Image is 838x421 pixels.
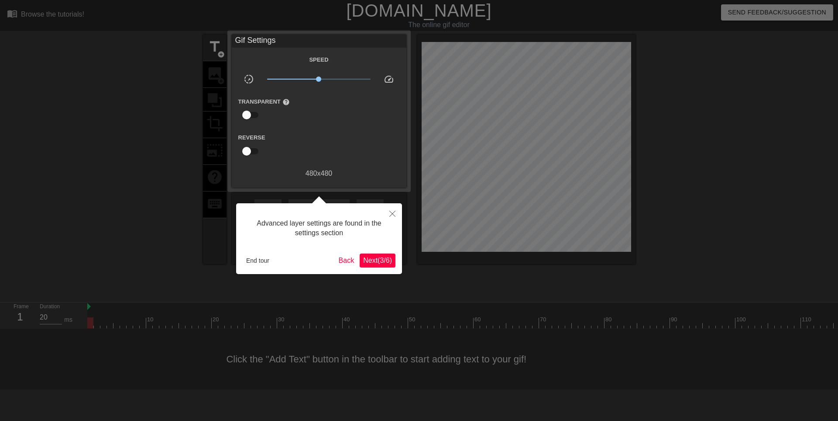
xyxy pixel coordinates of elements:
button: End tour [243,254,273,267]
span: Next ( 3 / 6 ) [363,257,392,264]
button: Next [360,254,395,268]
div: Advanced layer settings are found in the settings section [243,210,395,247]
button: Back [335,254,358,268]
button: Close [383,203,402,223]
